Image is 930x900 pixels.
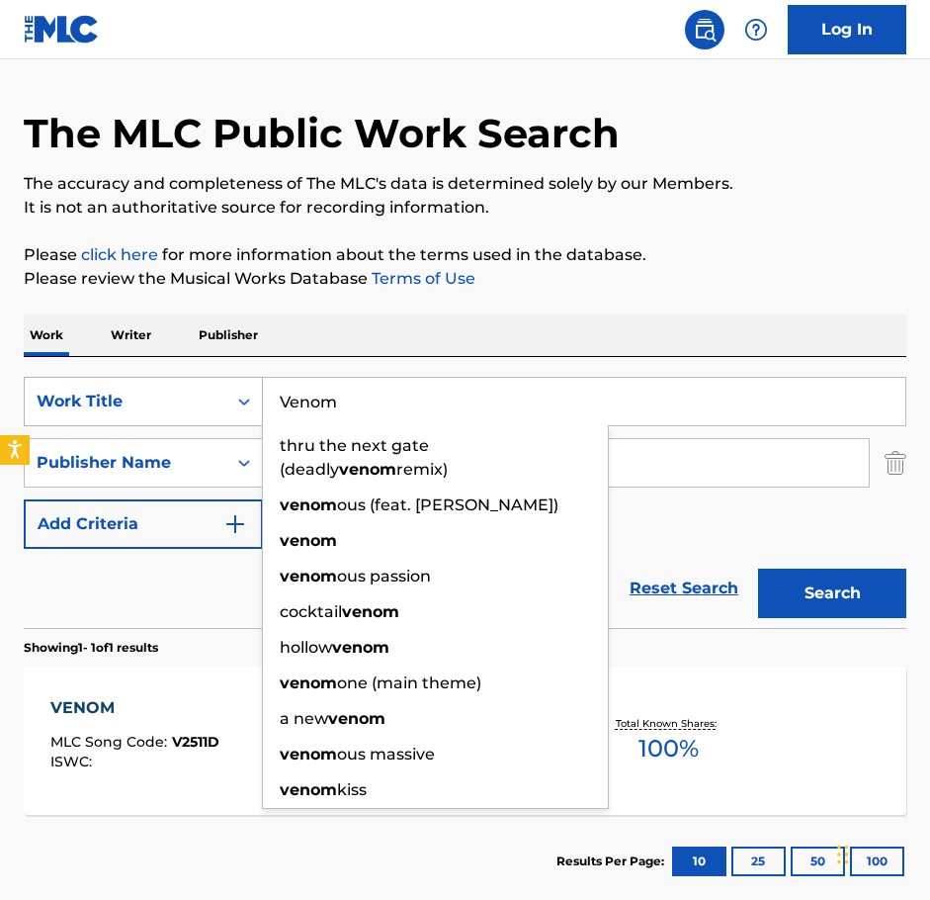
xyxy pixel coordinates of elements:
[24,639,158,657] p: Showing 1 - 1 of 1 results
[332,638,389,657] strong: venom
[328,709,385,728] strong: venom
[24,667,906,815] a: VENOMMLC Song Code:V2511DISWC:Writers (1)[PERSON_NAME]Recording Artists (0)Total Known Shares:100%
[193,315,264,356] p: Publisher
[885,438,906,488] img: Delete Criterion
[758,569,906,618] button: Search
[337,495,558,514] span: ous (feat. [PERSON_NAME])
[280,780,337,799] strong: venom
[280,567,337,585] strong: venom
[638,731,699,766] span: 100 %
[788,5,906,54] a: Log In
[672,847,726,876] button: 10
[37,390,214,413] div: Work Title
[24,243,906,267] p: Please for more information about the terms used in the database.
[172,733,219,751] span: V2511D
[744,18,768,42] img: help
[616,716,721,731] p: Total Known Shares:
[337,567,431,585] span: ous passion
[24,377,906,628] form: Search Form
[105,315,157,356] p: Writer
[731,847,786,876] button: 25
[50,733,172,751] span: MLC Song Code :
[24,172,906,196] p: The accuracy and completeness of The MLC's data is determined solely by our Members.
[368,269,475,288] a: Terms of Use
[337,780,367,799] span: kiss
[50,696,219,720] div: VENOM
[736,10,776,49] div: Help
[342,602,399,621] strong: venom
[280,745,337,764] strong: venom
[280,436,429,479] span: thru the next gate (deadly
[280,674,337,692] strong: venom
[37,451,214,475] div: Publisher Name
[837,825,849,884] div: Drag
[24,499,263,549] button: Add Criteria
[339,460,396,479] strong: venom
[24,267,906,291] p: Please review the Musical Works Database
[81,245,158,264] a: click here
[223,512,247,536] img: 9d2ae6d4665cec9f34b9.svg
[620,567,748,610] a: Reset Search
[791,847,845,876] button: 50
[685,10,724,49] a: Public Search
[337,674,481,692] span: one (main theme)
[24,315,69,356] p: Work
[280,638,332,657] span: hollow
[24,109,620,158] h1: The MLC Public Work Search
[50,753,97,770] span: ISWC :
[396,460,448,479] span: remix)
[280,495,337,514] strong: venom
[337,745,435,764] span: ous massive
[24,196,906,220] p: It is not an authoritative source for recording information.
[831,805,930,900] iframe: Chat Widget
[280,602,342,621] span: cocktail
[280,531,337,550] strong: venom
[280,709,328,728] span: a new
[693,18,717,42] img: search
[556,853,669,870] p: Results Per Page:
[24,15,100,44] img: MLC Logo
